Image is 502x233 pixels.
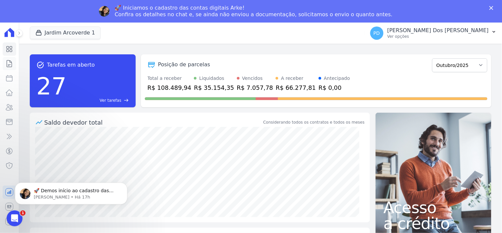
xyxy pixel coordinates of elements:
span: PD [374,31,380,35]
iframe: Intercom live chat [7,210,23,226]
p: Message from Adriane, sent Há 17h [29,26,114,31]
div: R$ 35.154,35 [194,83,234,92]
div: 27 [36,69,67,103]
p: Ver opções [388,34,489,39]
div: R$ 0,00 [319,83,350,92]
div: Fechar [489,6,496,10]
p: [PERSON_NAME] Dos [PERSON_NAME] [388,27,489,34]
div: Total a receber [148,75,192,82]
div: Antecipado [324,75,350,82]
span: task_alt [36,61,44,69]
div: R$ 7.057,78 [237,83,273,92]
span: east [124,98,129,103]
div: Vencidos [242,75,263,82]
button: Jardim Arcoverde 1 [30,27,101,39]
div: R$ 108.489,94 [148,83,192,92]
div: Saldo devedor total [44,118,262,127]
div: R$ 66.277,81 [276,83,316,92]
button: PD [PERSON_NAME] Dos [PERSON_NAME] Ver opções [365,24,502,42]
span: Ver tarefas [100,97,121,103]
div: Liquidados [199,75,224,82]
div: Posição de parcelas [158,61,210,69]
img: Profile image for Adriane [99,6,110,17]
iframe: Intercom notifications mensagem [5,169,137,215]
a: Ver tarefas east [69,97,129,103]
span: 🚀 Demos início ao cadastro das Contas Digitais Arke! Iniciamos a abertura para clientes do modelo... [29,19,113,163]
span: Tarefas em aberto [47,61,95,69]
span: 1 [20,210,25,216]
div: A receber [281,75,303,82]
div: Considerando todos os contratos e todos os meses [263,119,365,125]
span: Acesso [384,200,483,215]
div: 🚀 Iniciamos o cadastro das contas digitais Arke! Confira os detalhes no chat e, se ainda não envi... [115,5,393,18]
span: a crédito [384,215,483,231]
